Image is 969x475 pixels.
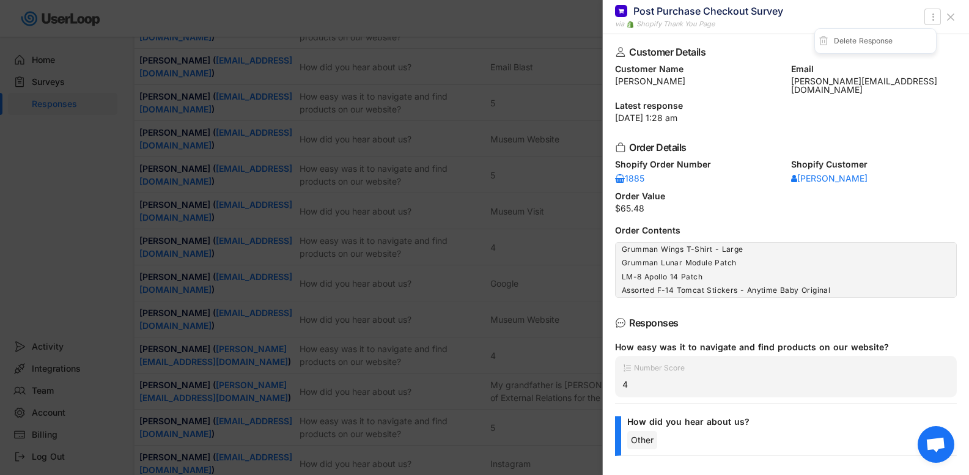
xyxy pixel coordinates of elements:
[791,172,868,185] a: [PERSON_NAME]
[622,272,950,282] div: LM-8 Apollo 14 Patch
[615,226,957,235] div: Order Contents
[615,77,781,86] div: [PERSON_NAME]
[622,285,950,295] div: Assorted F-14 Tomcat Stickers - Anytime Baby Original
[627,416,947,427] div: How did you hear about us?
[615,19,624,29] div: via
[615,342,947,353] div: How easy was it to navigate and find products on our website?
[791,160,957,169] div: Shopify Customer
[622,258,950,268] div: Grumman Lunar Module Patch
[834,36,936,46] div: Delete Response
[615,172,652,185] a: 1885
[927,10,939,24] button: 
[615,174,652,183] div: 1885
[791,65,957,73] div: Email
[629,142,937,152] div: Order Details
[791,77,957,94] div: [PERSON_NAME][EMAIL_ADDRESS][DOMAIN_NAME]
[615,65,781,73] div: Customer Name
[636,19,715,29] div: Shopify Thank You Page
[932,10,934,23] text: 
[634,364,685,372] div: Number Score
[629,318,937,328] div: Responses
[615,101,957,110] div: Latest response
[633,4,783,18] div: Post Purchase Checkout Survey
[791,174,868,183] div: [PERSON_NAME]
[615,114,957,122] div: [DATE] 1:28 am
[615,192,957,201] div: Order Value
[615,160,781,169] div: Shopify Order Number
[918,426,954,463] div: Open chat
[627,431,657,449] div: Other
[615,204,957,213] div: $65.48
[627,21,634,28] img: 1156660_ecommerce_logo_shopify_icon%20%281%29.png
[629,47,937,57] div: Customer Details
[622,379,949,390] div: 4
[622,245,950,254] div: Grumman Wings T-Shirt - Large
